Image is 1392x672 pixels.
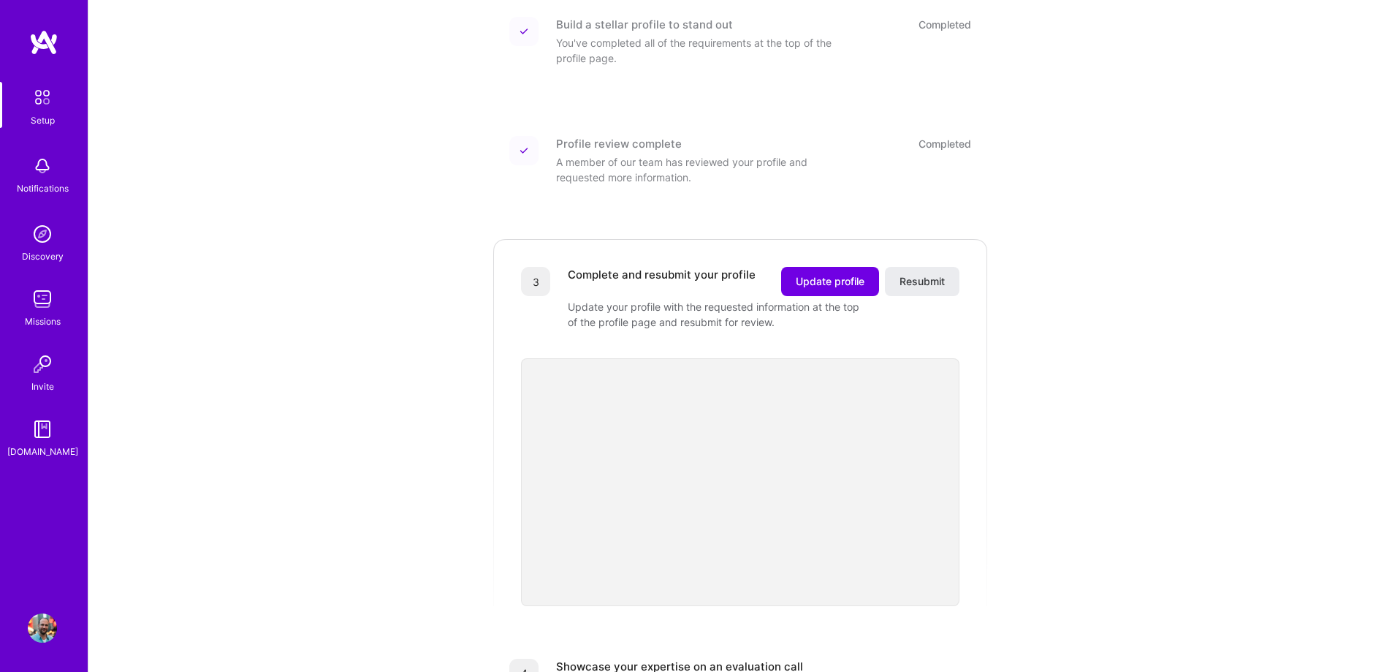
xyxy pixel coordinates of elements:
div: Build a stellar profile to stand out [556,17,733,32]
img: setup [27,82,58,113]
div: 3 [521,267,550,296]
iframe: video [521,358,959,606]
div: [DOMAIN_NAME] [7,444,78,459]
img: bell [28,151,57,181]
div: Update your profile with the requested information at the top of the profile page and resubmit fo... [568,299,860,330]
img: Completed [520,146,528,155]
div: Setup [31,113,55,128]
div: Completed [919,136,971,151]
div: Invite [31,379,54,394]
span: Resubmit [900,274,945,289]
span: Update profile [796,274,864,289]
img: logo [29,29,58,56]
img: Completed [520,27,528,36]
div: Notifications [17,181,69,196]
div: A member of our team has reviewed your profile and requested more information. [556,154,848,185]
div: Profile review complete [556,136,682,151]
div: You've completed all of the requirements at the top of the profile page. [556,35,848,66]
img: Invite [28,350,57,379]
img: teamwork [28,284,57,314]
div: Missions [25,314,61,329]
div: Completed [919,17,971,32]
img: guide book [28,415,57,444]
img: User Avatar [28,614,57,643]
img: discovery [28,219,57,249]
div: Complete and resubmit your profile [568,267,756,296]
div: Discovery [22,249,64,264]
